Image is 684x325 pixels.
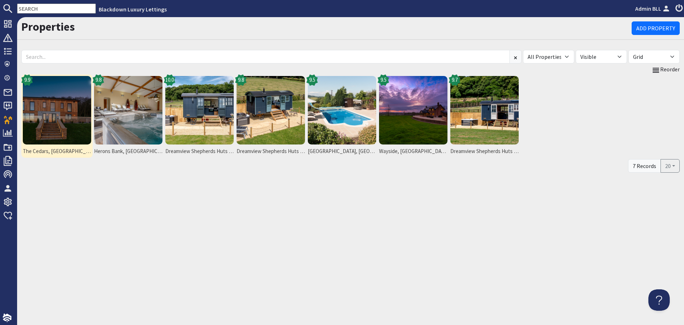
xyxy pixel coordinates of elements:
[94,76,162,144] img: Herons Bank, Devon's icon
[95,76,102,84] span: 9.8
[238,76,244,84] span: 9.8
[164,75,235,158] a: Dreamview Shepherds Huts - Copper Beech10.0
[379,76,447,144] img: Wayside, Devon's icon
[165,147,234,156] span: Dreamview Shepherds Huts - Copper Beech
[165,76,234,144] img: Dreamview Shepherds Huts - Copper Beech's icon
[94,147,162,156] span: Herons Bank, [GEOGRAPHIC_DATA]
[99,6,167,13] a: Blackdown Luxury Lettings
[21,20,75,34] a: Properties
[450,76,519,144] img: Dreamview Shepherds Huts - Sweet Chestnut's icon
[17,4,96,14] input: SEARCH
[648,289,670,311] iframe: Toggle Customer Support
[652,65,680,74] a: Reorder
[309,76,315,84] span: 9.5
[24,76,30,84] span: 9.9
[449,75,520,158] a: Dreamview Shepherds Huts - Sweet Chestnut9.7
[237,147,305,156] span: Dreamview Shepherds Huts - Silver Birch
[380,76,387,84] span: 9.5
[379,147,447,156] span: Wayside, [GEOGRAPHIC_DATA]
[450,147,519,156] span: Dreamview Shepherds Huts - Sweet Chestnut
[3,314,11,322] img: staytech_i_w-64f4e8e9ee0a9c174fd5317b4b171b261742d2d393467e5bdba4413f4f884c10.svg
[93,75,164,158] a: Herons Bank, [GEOGRAPHIC_DATA]9.8
[237,76,305,144] img: Dreamview Shepherds Huts - Silver Birch's icon
[452,76,458,84] span: 9.7
[165,76,174,84] span: 10.0
[306,75,378,158] a: [GEOGRAPHIC_DATA], [GEOGRAPHIC_DATA]9.5
[308,76,376,144] img: Foxhill Lodge, Devon's icon
[21,75,93,158] a: The Cedars, [GEOGRAPHIC_DATA]9.9
[23,76,91,144] img: The Cedars, Devon's icon
[628,159,661,173] div: 7 Records
[660,159,680,173] button: 20
[23,147,91,156] span: The Cedars, [GEOGRAPHIC_DATA]
[21,50,510,64] input: Search...
[378,75,449,158] a: Wayside, [GEOGRAPHIC_DATA]9.5
[308,147,376,156] span: [GEOGRAPHIC_DATA], [GEOGRAPHIC_DATA]
[235,75,306,158] a: Dreamview Shepherds Huts - Silver Birch9.8
[635,4,671,13] a: Admin BLL
[632,21,680,35] a: Add Property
